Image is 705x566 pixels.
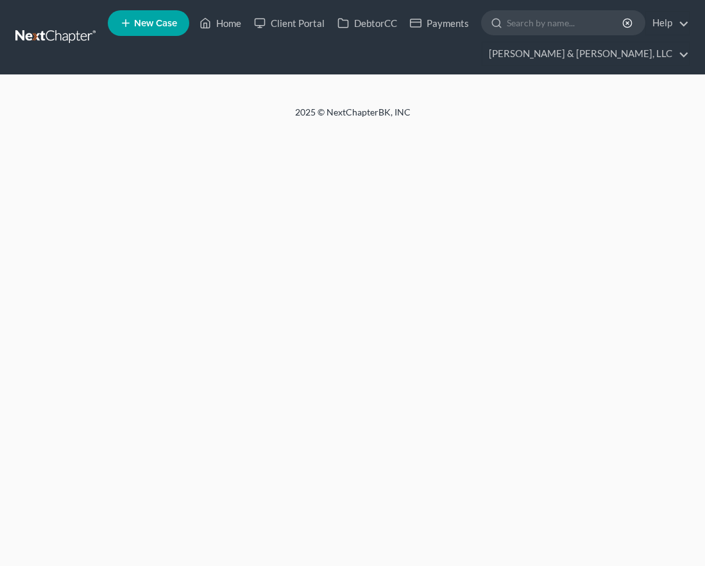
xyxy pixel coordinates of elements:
[331,12,403,35] a: DebtorCC
[248,12,331,35] a: Client Portal
[482,42,689,65] a: [PERSON_NAME] & [PERSON_NAME], LLC
[193,12,248,35] a: Home
[134,19,177,28] span: New Case
[403,12,475,35] a: Payments
[45,106,661,129] div: 2025 © NextChapterBK, INC
[507,11,624,35] input: Search by name...
[646,12,689,35] a: Help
